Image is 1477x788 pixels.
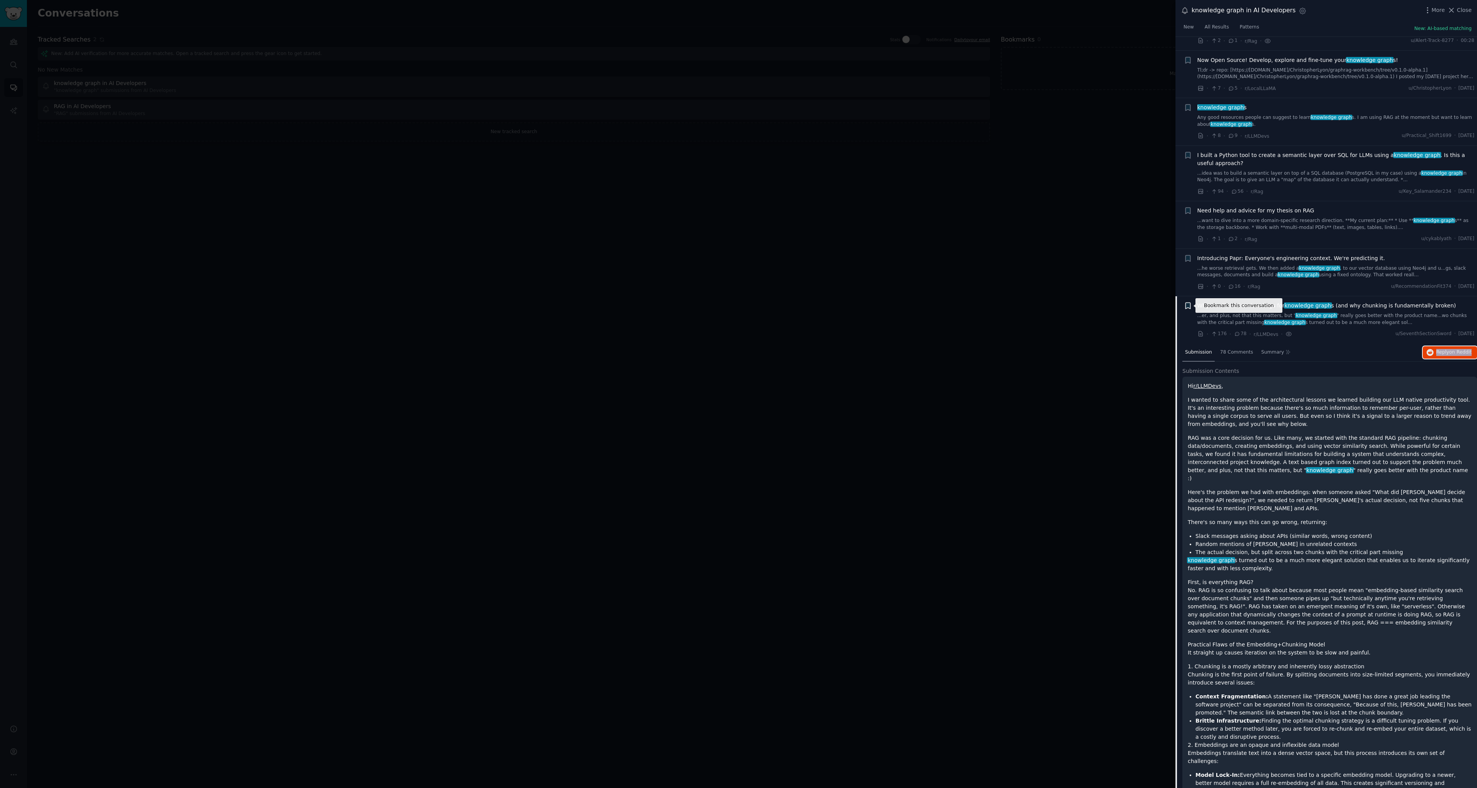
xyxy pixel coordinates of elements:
[1227,187,1228,195] span: ·
[1224,37,1225,45] span: ·
[1211,235,1220,242] span: 1
[1197,207,1314,215] a: Need help and advice for my thesis on RAG
[1231,188,1244,195] span: 56
[1228,132,1237,139] span: 9
[1240,24,1259,31] span: Patterns
[1202,21,1232,37] a: All Results
[1402,132,1451,139] span: u/Practical_Shift1699
[1184,24,1194,31] span: New
[1245,38,1257,44] span: r/Rag
[1224,235,1225,243] span: ·
[1457,37,1458,44] span: ·
[1459,132,1474,139] span: [DATE]
[1240,235,1242,243] span: ·
[1197,104,1247,112] a: knowledge graphs
[1188,641,1472,649] h1: Practical Flaws of the Embedding+Chunking Model
[1228,235,1237,242] span: 2
[1234,331,1247,337] span: 78
[1248,284,1260,289] span: r/Rag
[1459,235,1474,242] span: [DATE]
[1195,717,1472,741] li: Finding the optimal chunking strategy is a difficult tuning problem. If you discover a better met...
[1197,104,1247,112] span: s
[1411,37,1454,44] span: u/Alert-Track-8277
[1211,283,1220,290] span: 0
[1224,132,1225,140] span: ·
[1188,663,1472,671] h1: 1. Chunking is a mostly arbitrary and inherently lossy abstraction
[1454,132,1456,139] span: ·
[1188,488,1472,513] p: Here's the problem we had with embeddings: when someone asked "What did [PERSON_NAME] decide abou...
[1188,649,1472,657] p: It straight up causes iteration on the system to be slow and painful.
[1224,84,1225,92] span: ·
[1413,218,1455,223] span: knowledge graph
[1195,548,1472,556] li: The actual decision, but split across two chunks with the critical part missing
[1195,532,1472,540] li: Slack messages asking about APIs (similar words, wrong content)
[1310,115,1353,120] span: knowledge graph
[1245,134,1269,139] span: r/LLMDevs
[1188,556,1472,573] p: s turned out to be a much more elegant solution that enables us to iterate significantly faster a...
[1197,67,1475,80] a: Tl;dr -> repo: [https://[DOMAIN_NAME]/ChristopherLyon/graphrag-workbench/tree/v0.1.0-alpha.1](htt...
[1454,85,1456,92] span: ·
[1197,151,1475,167] a: I built a Python tool to create a semantic layer over SQL for LLMs using aknowledge graph. Is thi...
[1277,272,1320,277] span: knowledge graph
[1459,283,1474,290] span: [DATE]
[1454,235,1456,242] span: ·
[1306,467,1354,473] span: knowledge graph
[1188,749,1472,765] p: Embeddings translate text into a dense vector space, but this process introduces its own set of c...
[1251,189,1264,194] span: r/Rag
[1459,85,1474,92] span: [DATE]
[1197,56,1398,64] a: Now Open Source! Develop, explore and fine-tune yourknowledge graphs!
[1245,237,1257,242] span: r/Rag
[1260,37,1262,45] span: ·
[1424,6,1445,14] button: More
[1188,586,1472,635] p: No. RAG is so confusing to talk about because most people mean "embedding-based similarity search...
[1228,85,1237,92] span: 5
[1454,331,1456,337] span: ·
[1395,331,1452,337] span: u/SeventhSectionSword
[1197,254,1385,262] a: Introducing Papr: Everyone's engineering context. We're predicting it.
[1240,84,1242,92] span: ·
[1423,346,1477,359] button: Replyon Reddit
[1449,349,1472,355] span: on Reddit
[1188,434,1472,482] p: RAG was a core decision for us. Like many, we started with the standard RAG pipeline: chunking da...
[1210,122,1252,127] span: knowledge graph
[1197,217,1475,231] a: ...want to dive into a more domain-specific research direction. **My current plan:** * Use **know...
[1432,6,1445,14] span: More
[1243,282,1245,290] span: ·
[1188,578,1472,586] h1: First, is everything RAG?
[1205,24,1229,31] span: All Results
[1211,85,1220,92] span: 7
[1192,6,1296,15] div: knowledge graph in AI Developers
[1295,313,1337,318] span: knowledge graph
[1197,170,1475,184] a: ...idea was to build a semantic layer on top of a SQL database (PostgreSQL in my case) using akno...
[1188,518,1472,526] p: There's so many ways this can go wrong, returning:
[1436,349,1472,356] span: Reply
[1207,235,1208,243] span: ·
[1188,741,1472,749] h1: 2. Embeddings are an opaque and inflexible data model
[1195,540,1472,548] li: Random mentions of [PERSON_NAME] in unrelated contexts
[1447,6,1472,14] button: Close
[1240,37,1242,45] span: ·
[1409,85,1452,92] span: u/ChristopherLyon
[1207,282,1208,290] span: ·
[1188,382,1472,390] p: Hi ,
[1261,349,1284,356] span: Summary
[1182,367,1239,375] span: Submission Contents
[1193,383,1221,389] a: r/LLMDevs
[1185,349,1212,356] span: Submission
[1264,320,1306,325] span: knowledge graph
[1181,21,1197,37] a: New
[1197,302,1456,310] a: Why we ditched embeddings forknowledge graphs (and why chunking is fundamentally broken)
[1457,6,1472,14] span: Close
[1211,37,1220,44] span: 2
[1245,86,1276,91] span: r/LocalLLaMA
[1237,21,1262,37] a: Patterns
[1211,331,1227,337] span: 176
[1421,170,1463,176] span: knowledge graph
[1197,114,1475,128] a: Any good resources people can suggest to learnknowledge graphs. I am using RAG at the moment but ...
[1459,331,1474,337] span: [DATE]
[1211,132,1220,139] span: 8
[1207,84,1208,92] span: ·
